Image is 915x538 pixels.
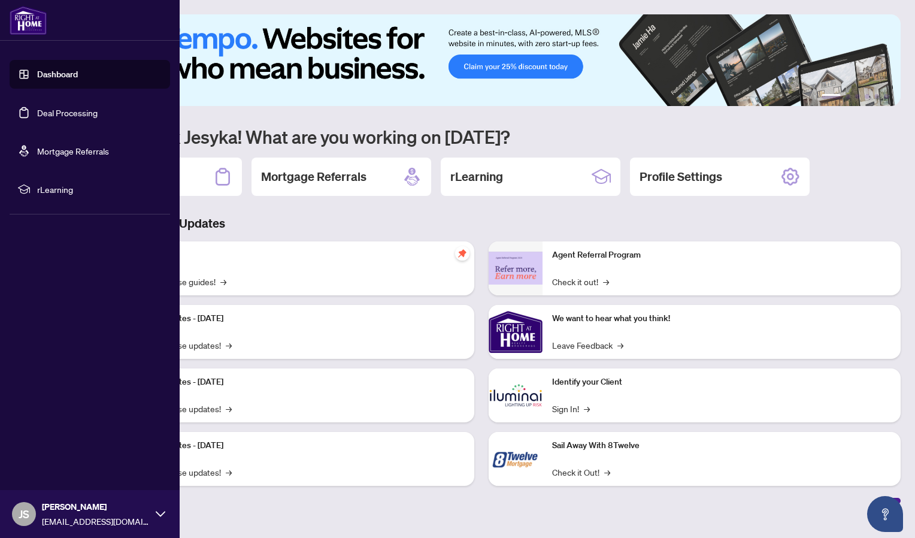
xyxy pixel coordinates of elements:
[62,125,901,148] h1: Welcome back Jesyka! What are you working on [DATE]?
[261,168,366,185] h2: Mortgage Referrals
[126,439,465,452] p: Platform Updates - [DATE]
[552,466,610,479] a: Check it Out!→
[865,94,869,99] button: 4
[37,183,162,196] span: rLearning
[867,496,903,532] button: Open asap
[62,14,901,106] img: Slide 0
[126,312,465,325] p: Platform Updates - [DATE]
[489,432,543,486] img: Sail Away With 8Twelve
[552,376,891,389] p: Identify your Client
[552,338,623,352] a: Leave Feedback→
[604,466,610,479] span: →
[552,312,891,325] p: We want to hear what you think!
[37,107,98,118] a: Deal Processing
[450,168,503,185] h2: rLearning
[19,506,29,522] span: JS
[42,515,150,528] span: [EMAIL_ADDRESS][DOMAIN_NAME]
[226,402,232,415] span: →
[552,275,609,288] a: Check it out!→
[640,168,722,185] h2: Profile Settings
[489,252,543,285] img: Agent Referral Program
[126,376,465,389] p: Platform Updates - [DATE]
[10,6,47,35] img: logo
[855,94,860,99] button: 3
[226,466,232,479] span: →
[37,146,109,156] a: Mortgage Referrals
[489,305,543,359] img: We want to hear what you think!
[455,246,469,261] span: pushpin
[822,94,841,99] button: 1
[42,500,150,513] span: [PERSON_NAME]
[552,249,891,262] p: Agent Referral Program
[552,439,891,452] p: Sail Away With 8Twelve
[874,94,879,99] button: 5
[584,402,590,415] span: →
[846,94,850,99] button: 2
[552,402,590,415] a: Sign In!→
[489,368,543,422] img: Identify your Client
[617,338,623,352] span: →
[37,69,78,80] a: Dashboard
[62,215,901,232] h3: Brokerage & Industry Updates
[220,275,226,288] span: →
[884,94,889,99] button: 6
[126,249,465,262] p: Self-Help
[603,275,609,288] span: →
[226,338,232,352] span: →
